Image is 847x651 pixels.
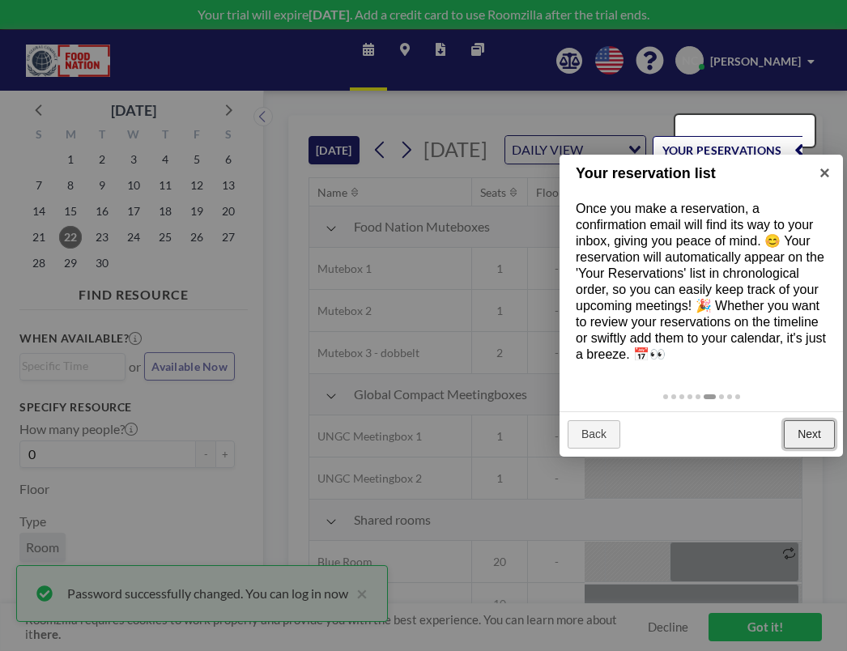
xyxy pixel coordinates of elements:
[653,136,815,164] button: YOUR RESERVATIONS
[560,185,843,379] div: Once you make a reservation, a confirmation email will find its way to your inbox, giving you pea...
[784,420,835,449] a: Next
[807,155,843,191] a: ×
[568,420,620,449] a: Back
[576,163,802,185] h1: Your reservation list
